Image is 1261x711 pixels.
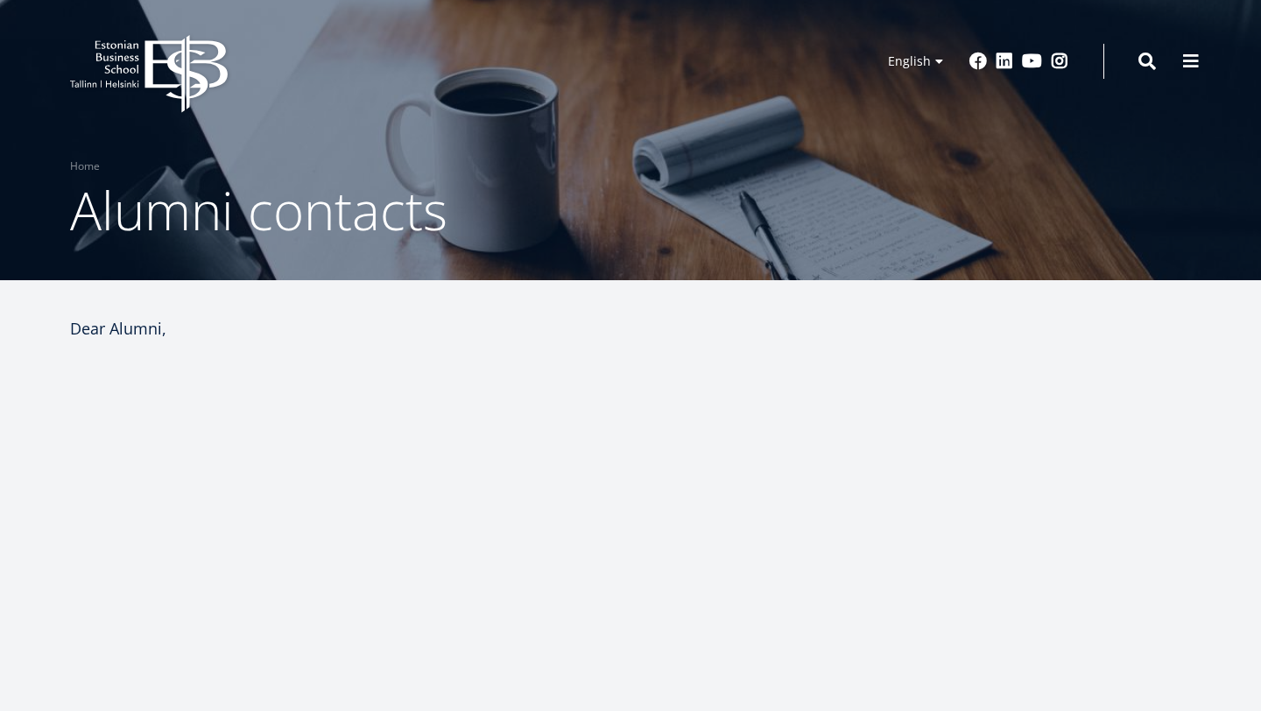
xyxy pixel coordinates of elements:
a: Youtube [1022,53,1042,70]
p: Dear Alumni, [70,315,806,341]
a: Home [70,158,100,175]
a: Linkedin [996,53,1013,70]
a: Instagram [1051,53,1068,70]
a: Facebook [969,53,987,70]
span: Alumni contacts [70,174,447,246]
